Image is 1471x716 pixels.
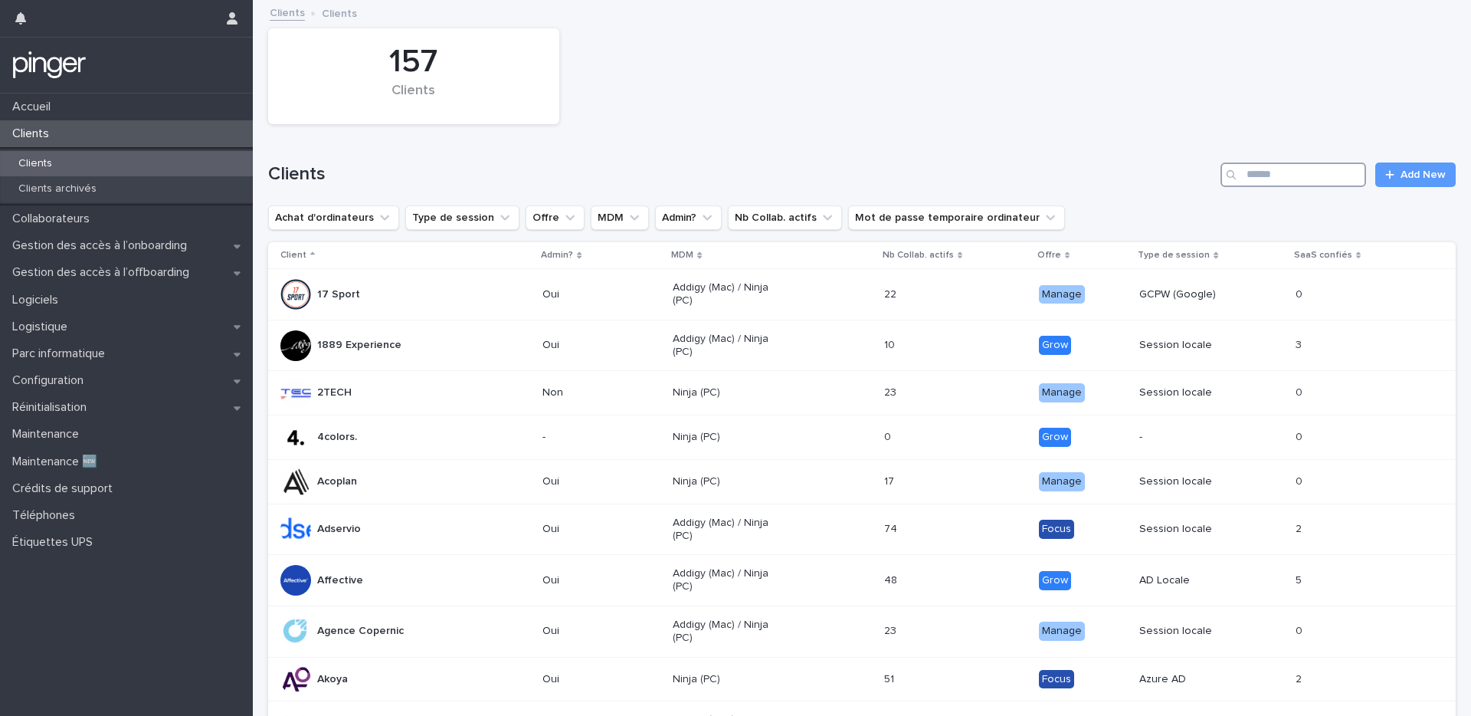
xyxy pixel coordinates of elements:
p: Gestion des accès à l’onboarding [6,238,199,253]
tr: AkoyaOuiNinja (PC)5151 FocusAzure AD22 [268,657,1456,701]
p: Oui [542,339,652,352]
button: Offre [526,205,585,230]
p: Oui [542,625,652,638]
p: Akoya [317,673,348,686]
button: Admin? [655,205,722,230]
p: SaaS confiés [1294,247,1352,264]
p: 3 [1296,336,1305,352]
div: Manage [1039,285,1085,304]
p: GCPW (Google) [1139,288,1249,301]
p: Nb Collab. actifs [883,247,954,264]
p: Collaborateurs [6,212,102,226]
div: Clients [294,83,533,115]
a: Add New [1375,163,1456,187]
p: Logistique [6,320,80,334]
p: Offre [1037,247,1061,264]
p: Clients [322,4,357,21]
p: Ninja (PC) [673,475,782,488]
div: 157 [294,43,533,81]
p: Addigy (Mac) / Ninja (PC) [673,517,782,543]
p: Gestion des accès à l’offboarding [6,265,201,280]
button: Nb Collab. actifs [728,205,842,230]
p: - [542,431,652,444]
tr: AdservioOuiAddigy (Mac) / Ninja (PC)7474 FocusSession locale22 [268,504,1456,555]
p: Oui [542,475,652,488]
p: 2TECH [317,386,352,399]
p: Acoplan [317,475,357,488]
p: 0 [1296,285,1306,301]
p: 0 [1296,383,1306,399]
p: Addigy (Mac) / Ninja (PC) [673,619,782,645]
p: Session locale [1139,625,1249,638]
p: 74 [884,520,900,536]
p: Oui [542,523,652,536]
p: 17 Sport [317,288,360,301]
p: Type de session [1138,247,1210,264]
p: Étiquettes UPS [6,535,105,550]
div: Grow [1039,336,1071,355]
p: Téléphones [6,508,87,523]
p: 23 [884,383,899,399]
a: Clients [270,3,305,21]
p: Logiciels [6,293,70,307]
p: Ninja (PC) [673,673,782,686]
p: - [1139,431,1249,444]
p: Configuration [6,373,96,388]
tr: 17 SportOuiAddigy (Mac) / Ninja (PC)2222 ManageGCPW (Google)00 [268,269,1456,320]
p: Admin? [541,247,573,264]
p: Maintenance 🆕 [6,455,110,469]
p: MDM [671,247,693,264]
p: Oui [542,673,652,686]
p: Session locale [1139,523,1249,536]
p: 0 [1296,622,1306,638]
p: 51 [884,670,897,686]
div: Manage [1039,383,1085,402]
p: Ninja (PC) [673,386,782,399]
p: Clients [6,126,61,141]
button: MDM [591,205,649,230]
p: 48 [884,571,900,587]
p: Clients [6,157,64,170]
p: Adservio [317,523,361,536]
p: AD Locale [1139,574,1249,587]
tr: AcoplanOuiNinja (PC)1717 ManageSession locale00 [268,459,1456,504]
h1: Clients [268,163,1214,186]
p: Maintenance [6,427,91,442]
button: Achat d'ordinateurs [268,205,399,230]
p: Agence Copernic [317,625,404,638]
p: 1889 Experience [317,339,401,352]
p: 0 [1296,472,1306,488]
p: Session locale [1139,386,1249,399]
div: Focus [1039,520,1074,539]
p: Clients archivés [6,182,109,195]
div: Search [1220,163,1366,187]
button: Type de session [405,205,519,230]
p: Oui [542,288,652,301]
p: 4colors. [317,431,357,444]
p: Oui [542,574,652,587]
p: Parc informatique [6,347,117,361]
tr: Agence CopernicOuiAddigy (Mac) / Ninja (PC)2323 ManageSession locale00 [268,606,1456,657]
div: Manage [1039,622,1085,641]
p: Session locale [1139,475,1249,488]
p: Réinitialisation [6,400,99,415]
div: Manage [1039,472,1085,491]
tr: 2TECHNonNinja (PC)2323 ManageSession locale00 [268,371,1456,415]
p: 10 [884,336,898,352]
p: Non [542,386,652,399]
button: Mot de passe temporaire ordinateur [848,205,1065,230]
div: Focus [1039,670,1074,689]
p: Ninja (PC) [673,431,782,444]
p: 17 [884,472,897,488]
p: Addigy (Mac) / Ninja (PC) [673,333,782,359]
div: Grow [1039,571,1071,590]
p: 2 [1296,670,1305,686]
span: Add New [1401,169,1446,180]
p: Accueil [6,100,63,114]
p: 23 [884,622,899,638]
p: Addigy (Mac) / Ninja (PC) [673,281,782,307]
p: 0 [884,428,894,444]
tr: 1889 ExperienceOuiAddigy (Mac) / Ninja (PC)1010 GrowSession locale33 [268,320,1456,371]
p: 0 [1296,428,1306,444]
p: Session locale [1139,339,1249,352]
